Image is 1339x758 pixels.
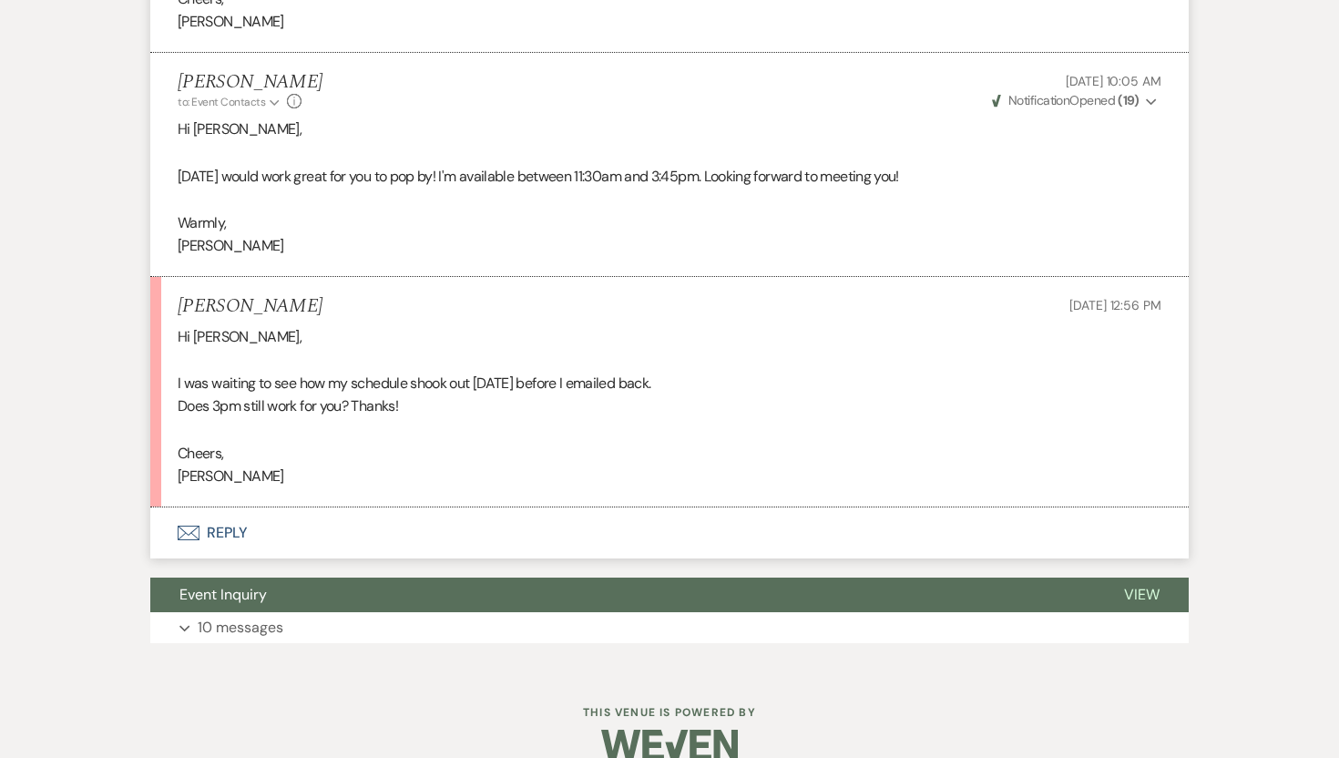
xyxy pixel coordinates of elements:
[1069,297,1161,313] span: [DATE] 12:56 PM
[1066,73,1161,89] span: [DATE] 10:05 AM
[178,71,322,94] h5: [PERSON_NAME]
[150,578,1095,612] button: Event Inquiry
[179,585,267,604] span: Event Inquiry
[1124,585,1160,604] span: View
[1118,92,1139,108] strong: ( 19 )
[1095,578,1189,612] button: View
[178,95,265,109] span: to: Event Contacts
[178,118,1161,141] p: Hi [PERSON_NAME],
[178,325,1161,488] div: Hi [PERSON_NAME], I was waiting to see how my schedule shook out [DATE] before I emailed back. Do...
[178,295,322,318] h5: [PERSON_NAME]
[178,165,1161,189] p: [DATE] would work great for you to pop by! I'm available between 11:30am and 3:45pm. Looking forw...
[150,507,1189,558] button: Reply
[1008,92,1069,108] span: Notification
[178,234,1161,258] p: [PERSON_NAME]
[989,91,1161,110] button: NotificationOpened (19)
[178,94,282,110] button: to: Event Contacts
[150,612,1189,643] button: 10 messages
[178,211,1161,235] p: Warmly,
[992,92,1140,108] span: Opened
[198,616,283,640] p: 10 messages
